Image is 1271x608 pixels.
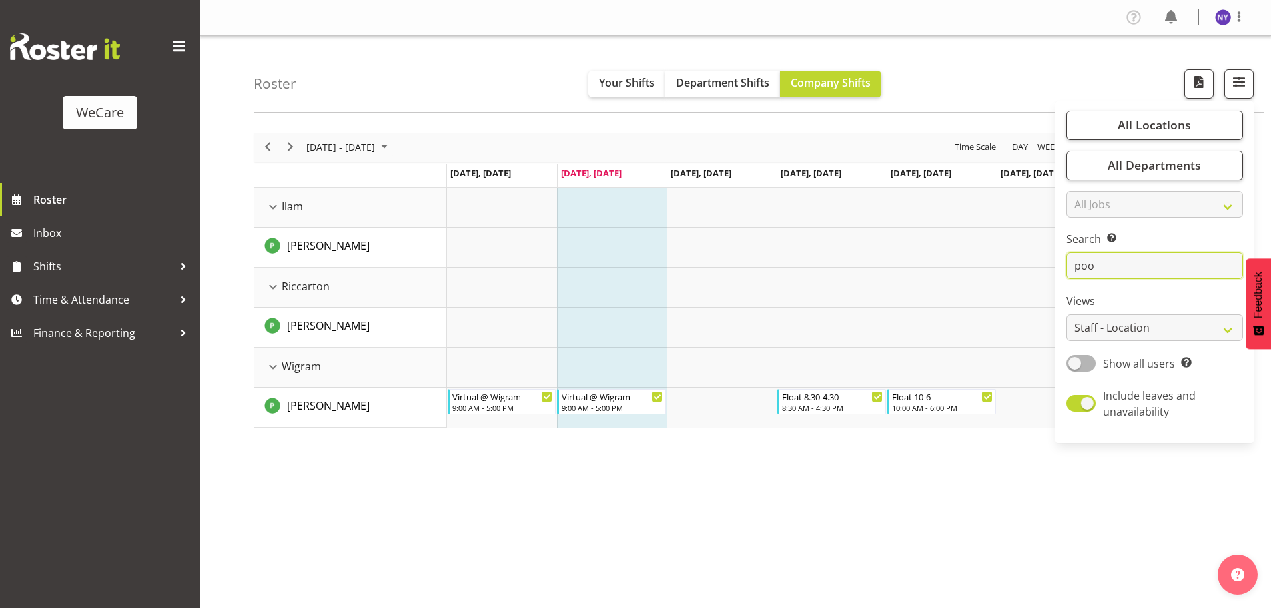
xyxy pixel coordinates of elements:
[33,190,193,210] span: Roster
[287,318,370,334] a: [PERSON_NAME]
[33,223,193,243] span: Inbox
[562,402,663,413] div: 9:00 AM - 5:00 PM
[892,402,993,413] div: 10:00 AM - 6:00 PM
[1103,388,1196,419] span: Include leaves and unavailability
[256,133,279,162] div: previous period
[1224,69,1254,99] button: Filter Shifts
[33,323,173,343] span: Finance & Reporting
[302,133,396,162] div: October 06 - 12, 2025
[557,389,666,414] div: Pooja Prabhu"s event - Virtual @ Wigram Begin From Tuesday, October 7, 2025 at 9:00:00 AM GMT+13:...
[1010,139,1031,156] button: Timeline Day
[1108,157,1201,173] span: All Departments
[791,75,871,90] span: Company Shifts
[33,256,173,276] span: Shifts
[1184,69,1214,99] button: Download a PDF of the roster according to the set date range.
[1118,117,1191,133] span: All Locations
[777,389,886,414] div: Pooja Prabhu"s event - Float 8.30-4.30 Begin From Thursday, October 9, 2025 at 8:30:00 AM GMT+13:...
[1066,293,1243,309] label: Views
[259,139,277,156] button: Previous
[953,139,997,156] span: Time Scale
[891,167,951,179] span: [DATE], [DATE]
[599,75,655,90] span: Your Shifts
[287,318,370,333] span: [PERSON_NAME]
[33,290,173,310] span: Time & Attendance
[287,238,370,254] a: [PERSON_NAME]
[1011,139,1029,156] span: Day
[1035,139,1063,156] button: Timeline Week
[1066,111,1243,140] button: All Locations
[665,71,780,97] button: Department Shifts
[781,167,841,179] span: [DATE], [DATE]
[304,139,394,156] button: October 2025
[892,390,993,403] div: Float 10-6
[254,76,296,91] h4: Roster
[1001,167,1062,179] span: [DATE], [DATE]
[76,103,124,123] div: WeCare
[287,238,370,253] span: [PERSON_NAME]
[305,139,376,156] span: [DATE] - [DATE]
[282,278,330,294] span: Riccarton
[450,167,511,179] span: [DATE], [DATE]
[1066,252,1243,279] input: Search
[1036,139,1062,156] span: Week
[1103,356,1175,371] span: Show all users
[782,390,883,403] div: Float 8.30-4.30
[254,348,447,388] td: Wigram resource
[588,71,665,97] button: Your Shifts
[254,188,447,228] td: Ilam resource
[1246,258,1271,349] button: Feedback - Show survey
[282,139,300,156] button: Next
[447,188,1217,428] table: Timeline Week of October 7, 2025
[254,228,447,268] td: Pooja Prabhu resource
[1066,151,1243,180] button: All Departments
[782,402,883,413] div: 8:30 AM - 4:30 PM
[676,75,769,90] span: Department Shifts
[10,33,120,60] img: Rosterit website logo
[561,167,622,179] span: [DATE], [DATE]
[254,133,1218,428] div: Timeline Week of October 7, 2025
[1215,9,1231,25] img: nikita-yates11241.jpg
[287,398,370,413] span: [PERSON_NAME]
[562,390,663,403] div: Virtual @ Wigram
[671,167,731,179] span: [DATE], [DATE]
[452,402,553,413] div: 9:00 AM - 5:00 PM
[448,389,556,414] div: Pooja Prabhu"s event - Virtual @ Wigram Begin From Monday, October 6, 2025 at 9:00:00 AM GMT+13:0...
[279,133,302,162] div: next period
[282,358,321,374] span: Wigram
[1252,272,1264,318] span: Feedback
[254,388,447,428] td: Pooja Prabhu resource
[254,308,447,348] td: Pooja Prabhu resource
[780,71,881,97] button: Company Shifts
[1231,568,1244,581] img: help-xxl-2.png
[452,390,553,403] div: Virtual @ Wigram
[1066,231,1243,247] label: Search
[282,198,303,214] span: Ilam
[953,139,999,156] button: Time Scale
[254,268,447,308] td: Riccarton resource
[287,398,370,414] a: [PERSON_NAME]
[887,389,996,414] div: Pooja Prabhu"s event - Float 10-6 Begin From Friday, October 10, 2025 at 10:00:00 AM GMT+13:00 En...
